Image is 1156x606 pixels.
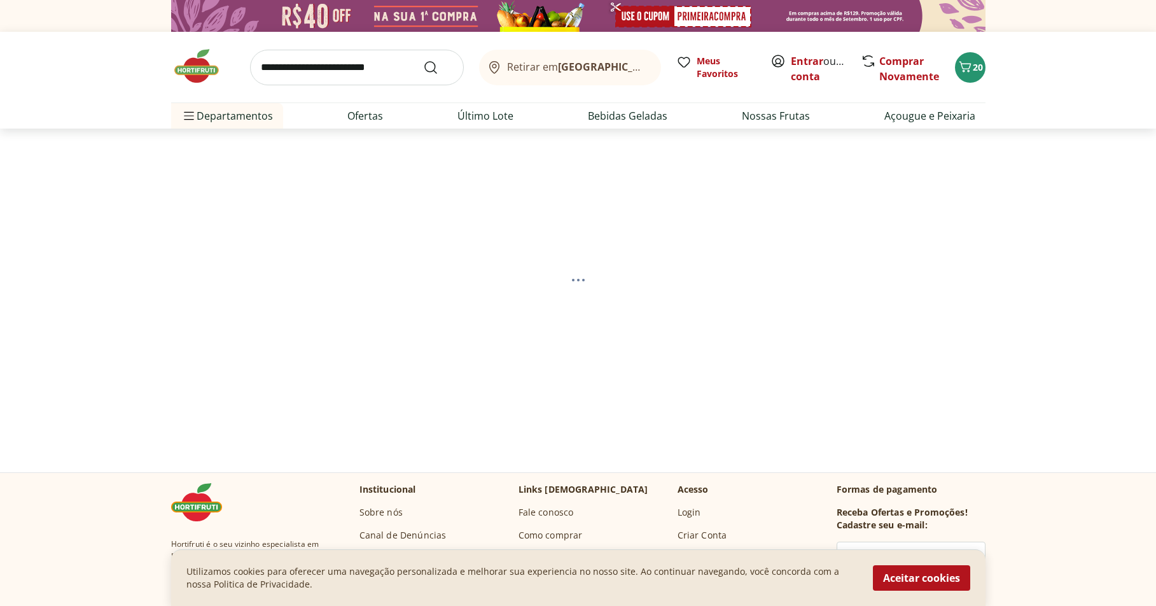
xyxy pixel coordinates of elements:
button: Retirar em[GEOGRAPHIC_DATA]/[GEOGRAPHIC_DATA] [479,50,661,85]
b: [GEOGRAPHIC_DATA]/[GEOGRAPHIC_DATA] [558,60,772,74]
button: Submit Search [423,60,454,75]
p: Institucional [359,483,416,496]
a: Fale conosco [519,506,574,519]
button: Menu [181,101,197,131]
a: Meus Favoritos [676,55,755,80]
a: Bebidas Geladas [588,108,667,123]
a: Entrar [791,54,823,68]
a: Criar Conta [678,529,727,542]
a: Sobre nós [359,506,403,519]
a: Criar conta [791,54,861,83]
h3: Receba Ofertas e Promoções! [837,506,968,519]
h3: Cadastre seu e-mail: [837,519,928,532]
span: Retirar em [507,61,648,73]
img: Hortifruti [171,483,235,521]
a: Canal de Denúncias [359,529,447,542]
span: Meus Favoritos [697,55,755,80]
span: Departamentos [181,101,273,131]
p: Links [DEMOGRAPHIC_DATA] [519,483,648,496]
a: Açougue e Peixaria [884,108,975,123]
a: Login [678,506,701,519]
span: ou [791,53,847,84]
p: Utilizamos cookies para oferecer uma navegação personalizada e melhorar sua experiencia no nosso ... [186,565,858,591]
a: Nossas Frutas [742,108,810,123]
span: 20 [973,61,983,73]
button: Aceitar cookies [873,565,970,591]
p: Formas de pagamento [837,483,985,496]
button: Carrinho [955,52,985,83]
img: Hortifruti [171,47,235,85]
a: Ofertas [347,108,383,123]
input: search [250,50,464,85]
a: Comprar Novamente [879,54,939,83]
a: Como comprar [519,529,583,542]
a: Último Lote [457,108,513,123]
p: Acesso [678,483,709,496]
